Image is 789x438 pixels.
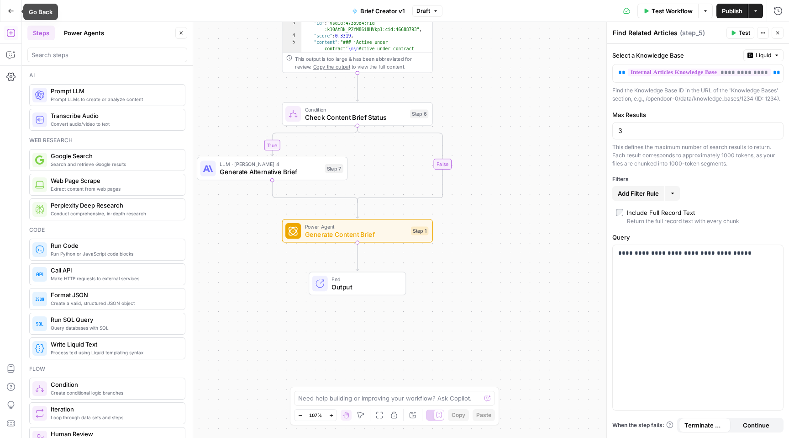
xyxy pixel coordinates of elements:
span: Continue [743,421,769,430]
div: Find the Knowledge Base ID in the URL of the 'Knowledge Bases' section, e.g., /opendoor-0/data/kn... [612,86,784,103]
button: Draft [412,5,442,17]
span: Paste [476,411,491,419]
span: Power Agent [305,223,407,230]
span: LLM · [PERSON_NAME] 4 [220,160,321,168]
span: Convert audio/video to text [51,120,178,128]
div: EndOutput [282,272,433,295]
div: LLM · [PERSON_NAME] 4Generate Alternative BriefStep 7 [197,157,347,180]
span: Create a valid, structured JSON object [51,299,178,307]
div: This output is too large & has been abbreviated for review. to view the full content. [295,55,428,70]
div: Return the full record text with every chunk [627,217,739,225]
span: Call API [51,266,178,275]
span: End [331,275,398,283]
div: Step 1 [411,226,428,235]
span: Condition [305,106,406,113]
span: Run Code [51,241,178,250]
g: Edge from step_6 to step_7 [271,126,358,156]
textarea: Find Related Articles [613,28,678,37]
div: Power AgentGenerate Content BriefStep 1 [282,219,433,242]
span: Extract content from web pages [51,185,178,192]
input: Include Full Record TextReturn the full record text with every chunk [616,209,623,216]
div: ConditionCheck Content Brief StatusStep 6 [282,102,433,126]
span: Process text using Liquid templating syntax [51,349,178,356]
span: 107% [309,411,322,419]
div: 3 [283,21,302,33]
div: Include Full Record Text [627,208,695,217]
div: Ai [29,71,185,80]
button: Copy [448,409,469,421]
span: Test [739,29,750,37]
span: Make HTTP requests to external services [51,275,178,282]
g: Edge from step_5 to step_6 [356,73,359,101]
span: Write Liquid Text [51,340,178,349]
g: Edge from step_7 to step_6-conditional-end [272,180,358,203]
span: Run Python or JavaScript code blocks [51,250,178,257]
span: Test Workflow [652,6,693,16]
span: Condition [51,380,178,389]
span: Output [331,282,398,292]
div: Step 6 [410,110,429,118]
div: Flow [29,365,185,373]
div: Step 7 [325,164,343,173]
label: Select a Knowledge Base [612,51,740,60]
span: Draft [416,7,430,15]
span: Prompt LLM [51,86,178,96]
span: Terminate Workflow [684,421,725,430]
button: Steps [27,26,55,40]
span: Copy [452,411,465,419]
button: Paste [473,409,495,421]
span: Liquid [756,51,771,59]
div: 4 [283,33,302,39]
g: Edge from step_6-conditional-end to step_1 [356,200,359,218]
span: Generate Alternative Brief [220,167,321,176]
span: Google Search [51,151,178,160]
button: Power Agents [58,26,110,40]
div: Code [29,226,185,234]
span: Iteration [51,405,178,414]
span: Run SQL Query [51,315,178,324]
button: Publish [716,4,748,18]
span: Format JSON [51,290,178,299]
span: ( step_5 ) [680,28,705,37]
span: Query databases with SQL [51,324,178,331]
span: Publish [722,6,742,16]
span: Web Page Scrape [51,176,178,185]
span: Search and retrieve Google results [51,160,178,168]
button: Brief Creator v1 [347,4,410,18]
span: Add Filter Rule [618,189,659,198]
span: Transcribe Audio [51,111,178,120]
span: Conduct comprehensive, in-depth research [51,210,178,217]
div: Filters [612,175,784,183]
span: Perplexity Deep Research [51,201,178,210]
button: Liquid [743,49,784,61]
span: Loop through data sets and steps [51,414,178,421]
span: Check Content Brief Status [305,112,406,122]
div: This defines the maximum number of search results to return. Each result corresponds to approxima... [612,143,784,168]
span: Prompt LLMs to create or analyze content [51,96,178,103]
label: Max Results [612,110,784,119]
span: Generate Content Brief [305,230,407,239]
span: Create conditional logic branches [51,389,178,396]
button: Continue [731,418,782,433]
span: Copy the output [313,64,350,69]
label: Query [612,233,784,242]
input: Search steps [32,50,183,59]
g: Edge from step_1 to end [356,243,359,271]
div: Web research [29,136,185,144]
span: Brief Creator v1 [360,6,405,16]
button: Add Filter Rule [612,186,664,201]
a: When the step fails: [612,421,673,429]
button: Test Workflow [637,4,698,18]
button: Test [726,27,754,39]
g: Edge from step_6 to step_6-conditional-end [358,126,443,203]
